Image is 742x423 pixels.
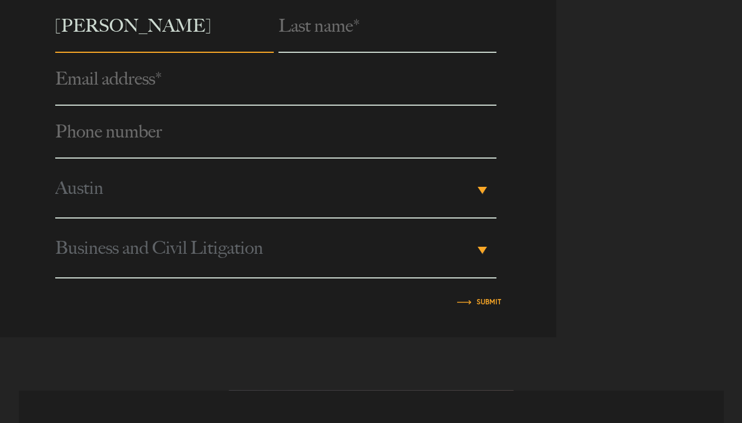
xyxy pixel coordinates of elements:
b: ▾ [478,247,487,254]
span: Business and Civil Litigation [55,219,474,277]
input: Submit [476,298,501,305]
input: Email address* [55,53,496,106]
b: ▾ [478,187,487,194]
input: Phone number [55,106,496,159]
span: Austin [55,159,474,217]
